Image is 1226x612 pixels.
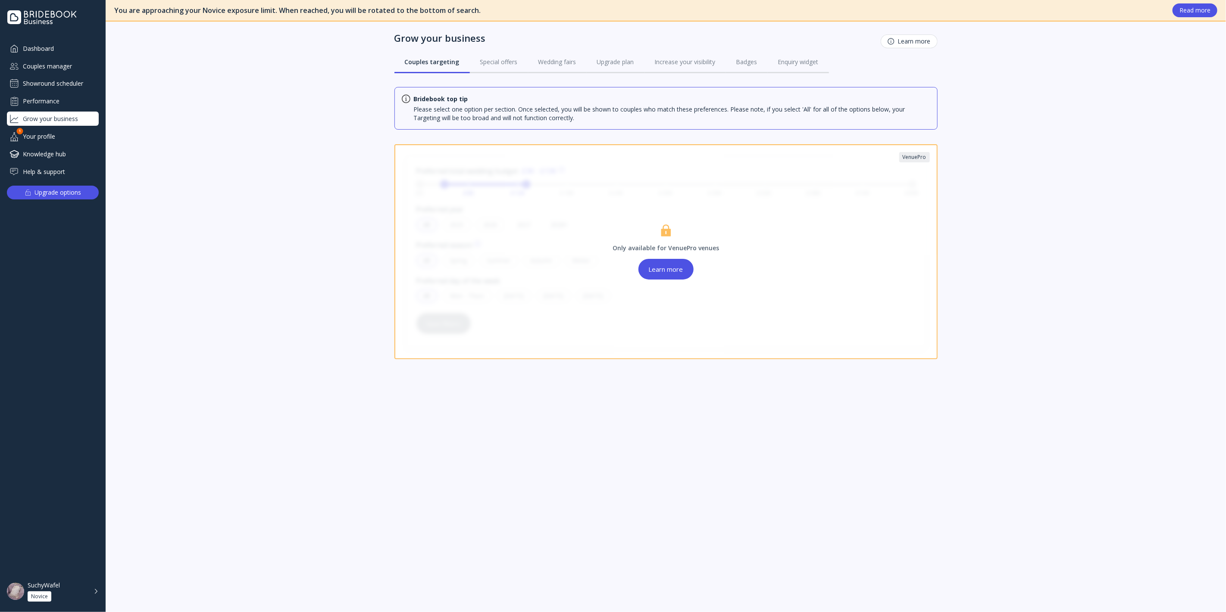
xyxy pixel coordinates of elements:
a: Badges [726,51,768,73]
div: Upgrade options [35,186,81,199]
a: Performance [7,94,99,108]
div: Increase your visibility [655,58,716,66]
a: Help & support [7,165,99,179]
div: Special offers [480,58,518,66]
div: Upgrade plan [597,58,634,66]
div: 1 [17,128,23,134]
div: Only available for VenuePro venues [613,244,719,252]
div: Grow your business [394,32,486,44]
div: You are approaching your Novice exposure limit. When reached, you will be rotated to the bottom o... [114,6,1164,16]
div: Couples targeting [405,58,460,66]
a: Special offers [470,51,528,73]
a: Couples targeting [394,51,470,73]
a: Knowledge hub [7,147,99,161]
a: Couples manager [7,59,99,73]
div: Please select one option per section. Once selected, you will be shown to couples who match these... [414,105,930,122]
a: Your profile1 [7,129,99,143]
iframe: Chat Widget [1183,571,1226,612]
div: Wedding fairs [538,58,576,66]
button: Read more [1173,3,1217,17]
div: VenuePro [903,154,926,161]
a: Dashboard [7,41,99,56]
div: Read more [1179,7,1210,14]
button: Learn more [881,34,938,48]
div: Your profile [7,129,99,143]
div: Enquiry widget [778,58,819,66]
div: Learn more [649,266,683,273]
button: Upgrade options [7,186,99,199]
a: Enquiry widget [768,51,829,73]
a: Showround scheduler [7,77,99,90]
div: Badges [736,58,757,66]
div: SuchyWafel [28,581,60,589]
div: Bridebook top tip [414,95,468,103]
div: Learn more [888,38,931,45]
a: Wedding fairs [528,51,587,73]
a: Upgrade plan [587,51,644,73]
button: Learn more [638,259,694,280]
img: dpr=2,fit=cover,g=face,w=48,h=48 [7,583,24,600]
div: Novice [31,593,48,600]
a: Increase your visibility [644,51,726,73]
a: Grow your business [7,112,99,126]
